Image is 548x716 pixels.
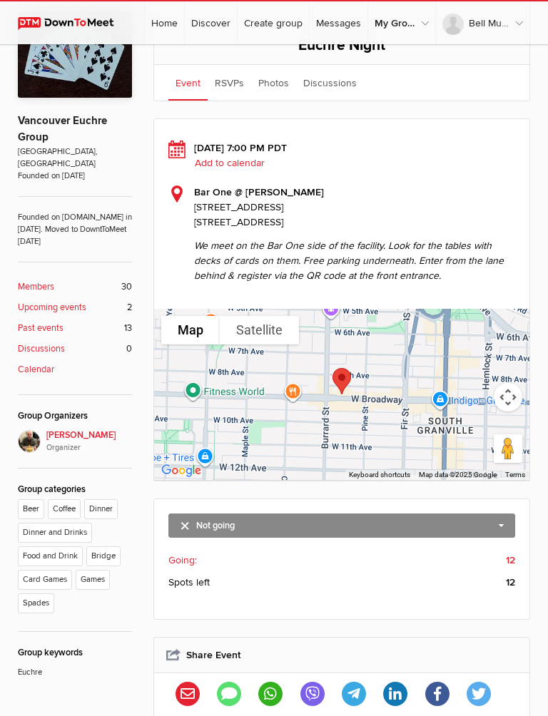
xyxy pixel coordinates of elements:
[349,470,410,480] button: Keyboard shortcuts
[46,442,132,454] i: Organizer
[251,65,296,101] a: Photos
[494,434,522,463] button: Drag Pegman onto the map to open Street View
[158,461,205,480] a: Open this area in Google Maps (opens a new window)
[194,186,324,198] b: Bar One @ [PERSON_NAME]
[168,65,208,101] a: Event
[124,322,132,335] span: 13
[238,1,309,44] a: Create group
[165,638,519,672] h2: Share Event
[368,1,435,44] a: My Groups
[121,280,132,294] span: 30
[208,65,251,101] a: RSVPs
[419,471,497,479] span: Map data ©2025 Google
[506,575,515,590] b: 12
[506,553,515,568] b: 12
[194,157,271,170] a: Add to calendar
[18,342,65,356] b: Discussions
[18,322,132,335] a: Past events 13
[145,1,184,44] a: Home
[18,659,132,678] p: Euchre
[158,461,205,480] img: Google
[18,363,54,377] b: Calendar
[18,646,132,660] div: Group keywords
[18,11,132,98] img: Vancouver Euchre Group
[220,316,299,344] button: Show satellite imagery
[168,575,210,590] span: Spots left
[161,316,220,344] button: Show street map
[194,230,515,283] span: We meet on the Bar One side of the facility. Look for the tables with decks of cards on them. Fre...
[18,280,54,294] b: Members
[46,429,132,454] span: [PERSON_NAME]
[127,301,132,314] span: 2
[18,322,64,335] b: Past events
[18,280,132,294] a: Members 30
[18,114,107,144] a: Vancouver Euchre Group
[436,1,529,44] a: Bell Mundo
[18,342,132,356] a: Discussions 0
[298,36,385,54] span: Euchre Night
[18,301,132,314] a: Upcoming events 2
[310,1,367,44] a: Messages
[18,483,132,496] div: Group categories
[18,170,132,182] span: Founded on [DATE]
[296,65,364,101] a: Discussions
[194,200,515,215] span: [STREET_ADDRESS]
[18,430,41,453] img: Keith Paterson
[18,430,132,454] a: [PERSON_NAME]Organizer
[18,17,127,30] img: DownToMeet
[168,140,515,170] div: [DATE] 7:00 PM PDT
[168,513,515,538] a: Not going
[494,383,522,411] button: Map camera controls
[126,342,132,356] span: 0
[18,363,132,377] a: Calendar
[18,145,132,170] span: [GEOGRAPHIC_DATA], [GEOGRAPHIC_DATA]
[194,216,283,228] span: [STREET_ADDRESS]
[185,1,237,44] a: Discover
[18,301,86,314] b: Upcoming events
[18,196,132,247] span: Founded on [DOMAIN_NAME] in [DATE]. Moved to DowntToMeet [DATE]
[168,553,197,568] span: Going:
[505,471,525,479] a: Terms (opens in new tab)
[18,409,132,423] div: Group Organizers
